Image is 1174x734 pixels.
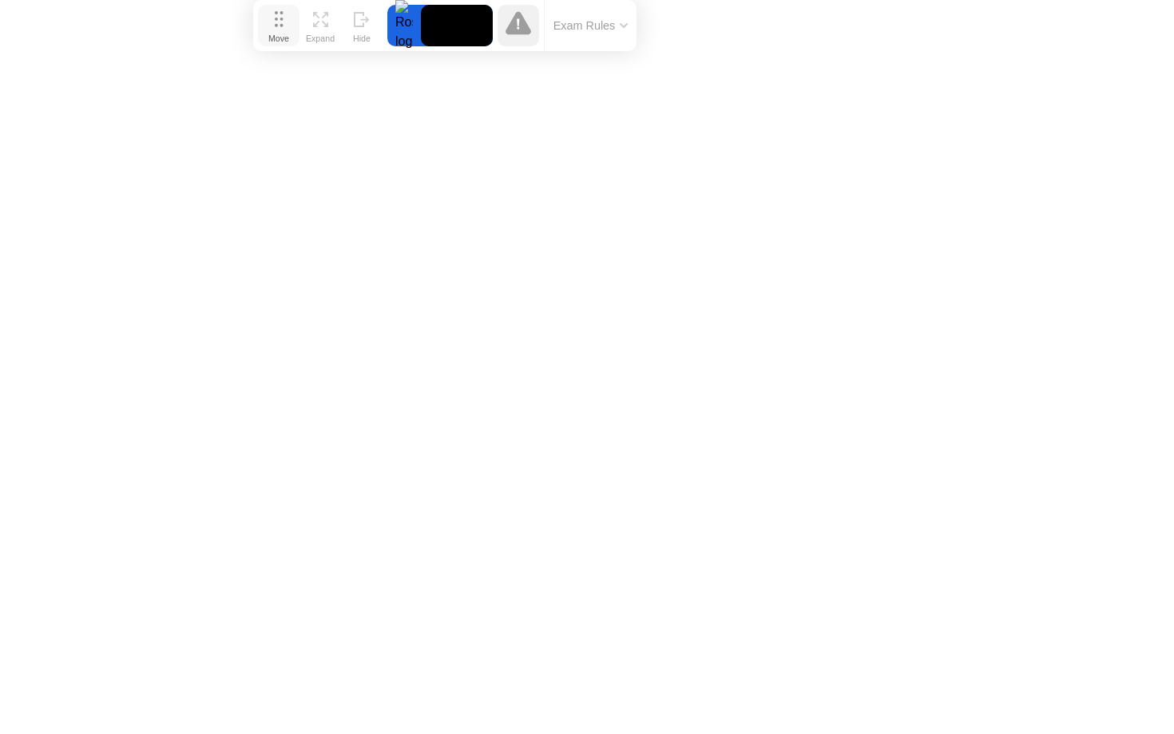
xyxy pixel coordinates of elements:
[299,5,341,46] button: Expand
[306,34,335,43] div: Expand
[353,34,371,43] div: Hide
[341,5,383,46] button: Hide
[268,34,289,43] div: Move
[549,18,633,33] button: Exam Rules
[258,5,299,46] button: Move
